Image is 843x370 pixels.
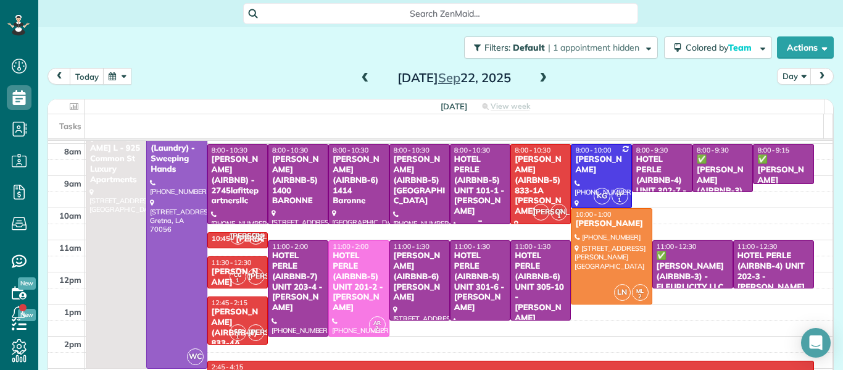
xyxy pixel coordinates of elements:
[64,307,81,317] span: 1pm
[393,251,446,303] div: [PERSON_NAME] (AIRBNB-6) [PERSON_NAME]
[248,235,264,246] small: 1
[515,146,550,154] span: 8:00 - 10:30
[18,277,36,290] span: New
[373,319,381,326] span: AR
[247,324,264,341] span: [PERSON_NAME]
[636,146,668,154] span: 8:00 - 9:30
[612,195,628,206] small: 1
[211,267,264,329] div: [PERSON_NAME] (AIRBNB-2) 833-2A THE [PERSON_NAME]
[636,287,644,294] span: ML
[656,251,729,293] div: ✅ [PERSON_NAME] (AIRBNB-3) - FLEURLICITY LLC
[664,36,772,59] button: Colored byTeam
[728,42,754,53] span: Team
[686,42,756,53] span: Colored by
[211,154,264,206] div: [PERSON_NAME] (AIRBNB) - 2745lafittepartnersllc
[696,154,749,248] div: ✅ [PERSON_NAME] (AIRBNB-3) 8809 [GEOGRAPHIC_DATA] - FLEURLICITY LLC
[370,323,385,335] small: 2
[48,68,71,85] button: prev
[454,154,507,217] div: HOTEL PERLE (AIRBNB-5) UNIT 101-1 - [PERSON_NAME]
[438,70,460,85] span: Sep
[464,36,658,59] button: Filters: Default | 1 appointment hidden
[810,68,834,85] button: next
[737,251,810,293] div: HOTEL PERLE (AIRBNB-4) UNIT 202-3 - [PERSON_NAME]
[64,179,81,188] span: 9am
[458,36,658,59] a: Filters: Default | 1 appointment hidden
[513,42,546,53] span: Default
[272,242,308,251] span: 11:00 - 2:00
[64,146,81,156] span: 8am
[272,146,308,154] span: 8:00 - 10:30
[441,101,467,111] span: [DATE]
[234,271,241,278] span: CG
[777,36,834,59] button: Actions
[394,146,430,154] span: 8:00 - 10:30
[484,42,510,53] span: Filters:
[801,328,831,358] div: Open Intercom Messenger
[89,122,143,185] div: 925 Common [PERSON_NAME] L - 925 Common St Luxury Apartments
[59,243,81,253] span: 11am
[636,154,689,217] div: HOTEL PERLE (AIRBNB-4) UNIT 302-7 - [PERSON_NAME]
[575,219,648,229] div: [PERSON_NAME]
[548,42,639,53] span: | 1 appointment hidden
[555,207,563,214] span: CG
[247,268,264,285] span: [PERSON_NAME]
[617,191,623,198] span: EP
[211,307,264,359] div: [PERSON_NAME] (AIRBNB-4) 833-4A ZIGGY
[575,210,611,219] span: 10:00 - 1:00
[657,242,697,251] span: 11:00 - 12:30
[377,71,531,85] h2: [DATE] 22, 2025
[332,154,385,206] div: [PERSON_NAME] (AIRBNB-6) 1414 Baronne
[454,251,507,313] div: HOTEL PERLE (AIRBNB-5) UNIT 301-6 - [PERSON_NAME]
[230,331,246,343] small: 1
[59,211,81,221] span: 10am
[230,228,246,245] span: [PERSON_NAME]
[394,242,430,251] span: 11:00 - 1:30
[64,339,81,349] span: 2pm
[551,211,567,222] small: 1
[454,146,490,154] span: 8:00 - 10:30
[575,154,628,175] div: [PERSON_NAME]
[333,242,368,251] span: 11:00 - 2:00
[234,327,241,334] span: CG
[737,242,778,251] span: 11:00 - 12:30
[633,291,648,303] small: 2
[515,242,550,251] span: 11:00 - 1:30
[70,68,104,85] button: today
[575,146,611,154] span: 8:00 - 10:00
[333,146,368,154] span: 8:00 - 10:30
[272,154,325,206] div: [PERSON_NAME] (AIRBNB-5) 1400 BARONNE
[187,348,204,365] span: WC
[150,122,203,174] div: Sweeping Hands (Laundry) - Sweeping Hands
[272,251,325,313] div: HOTEL PERLE (AIRBNB-7) UNIT 203-4 - [PERSON_NAME]
[393,154,446,206] div: [PERSON_NAME] (AIRBNB-5) [GEOGRAPHIC_DATA]
[212,146,247,154] span: 8:00 - 10:30
[59,121,81,131] span: Tasks
[757,154,810,217] div: ✅ [PERSON_NAME] (AIRBNB-3) - FLEURLICITY LLC
[697,146,729,154] span: 8:00 - 9:30
[332,251,385,313] div: HOTEL PERLE (AIRBNB-5) UNIT 201-2 - [PERSON_NAME]
[491,101,530,111] span: View week
[777,68,812,85] button: Day
[757,146,789,154] span: 8:00 - 9:15
[59,275,81,285] span: 12pm
[212,298,247,307] span: 12:45 - 2:15
[533,204,549,221] span: [PERSON_NAME]
[514,154,567,217] div: [PERSON_NAME] (AIRBNB-5) 833-1A [PERSON_NAME]
[514,251,567,324] div: HOTEL PERLE (AIRBNB-6) UNIT 305-10 - [PERSON_NAME]
[614,284,631,301] span: LN
[212,258,252,267] span: 11:30 - 12:30
[230,275,246,287] small: 1
[454,242,490,251] span: 11:00 - 1:30
[594,188,610,204] span: KG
